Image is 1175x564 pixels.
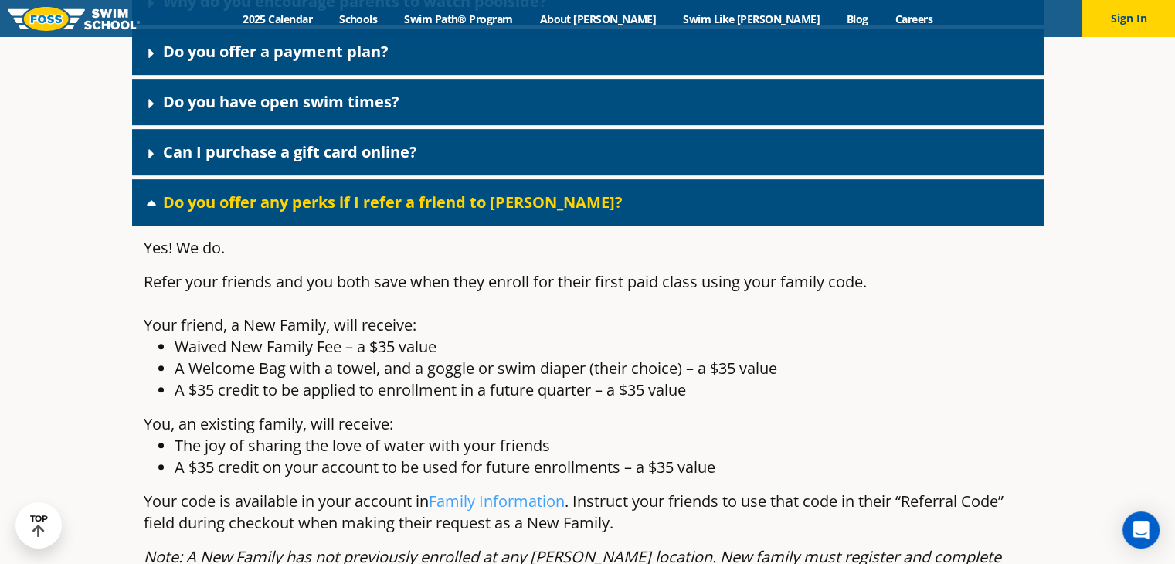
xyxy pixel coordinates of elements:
li: Waived New Family Fee – a $35 value [175,336,1032,358]
li: A Welcome Bag with a towel, and a goggle or swim diaper (their choice) – a $35 value [175,358,1032,379]
div: You, an existing family, will receive: [144,413,1032,478]
div: Your friend, a New Family, will receive: [144,314,1032,401]
div: Refer your friends and you both save when they enroll for their first paid class using your famil... [144,271,1032,293]
p: Your code is available in your account in . Instruct your friends to use that code in their “Refe... [144,491,1032,534]
li: The joy of sharing the love of water with your friends [175,435,1032,457]
a: 2025 Calendar [229,12,326,26]
a: About [PERSON_NAME] [526,12,670,26]
a: Swim Path® Program [391,12,526,26]
a: Blog [833,12,881,26]
a: Do you offer a payment plan? [163,41,389,62]
a: Careers [881,12,946,26]
a: Can I purchase a gift card online? [163,141,417,162]
li: A $35 credit to be applied to enrollment in a future quarter – a $35 value [175,379,1032,401]
a: Family Information [429,491,565,511]
a: Swim Like [PERSON_NAME] [670,12,834,26]
div: TOP [30,514,48,538]
img: FOSS Swim School Logo [8,7,140,31]
div: Can I purchase a gift card online? [132,129,1044,175]
a: Schools [326,12,391,26]
div: Do you offer a payment plan? [132,29,1044,75]
li: A $35 credit on your account to be used for future enrollments – a $35 value [175,457,1032,478]
a: Do you offer any perks if I refer a friend to [PERSON_NAME]? [163,192,623,212]
p: Yes! We do. [144,237,1032,259]
div: Do you offer any perks if I refer a friend to [PERSON_NAME]? [132,179,1044,226]
div: Open Intercom Messenger [1122,511,1160,549]
div: Do you have open swim times? [132,79,1044,125]
a: Do you have open swim times? [163,91,399,112]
